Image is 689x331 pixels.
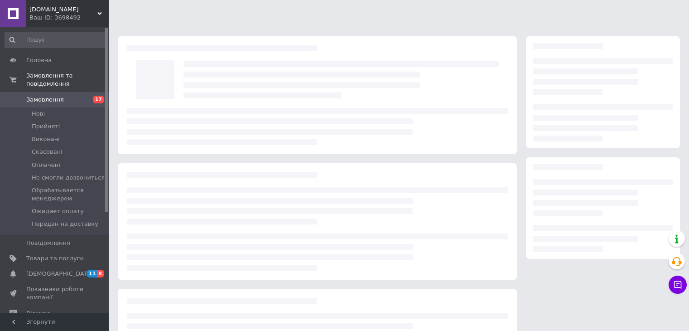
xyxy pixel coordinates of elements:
span: Прийняті [32,122,60,131]
span: Нові [32,110,45,118]
span: 11 [87,270,97,277]
span: Не смогли дозвониться [32,174,105,182]
span: Товари та послуги [26,254,84,263]
span: 17 [93,96,104,103]
span: Показники роботи компанії [26,285,84,302]
div: Ваш ID: 3698492 [29,14,109,22]
input: Пошук [5,32,107,48]
button: Чат з покупцем [669,276,687,294]
span: [DEMOGRAPHIC_DATA] [26,270,93,278]
span: Передан на доставку [32,220,98,228]
span: Обрабатывается менеджером [32,186,106,203]
span: Замовлення [26,96,64,104]
span: Ожидает оплату [32,207,84,215]
span: Виконані [32,135,60,143]
span: 8 [97,270,104,277]
span: Відгуки [26,309,50,317]
span: Скасовані [32,148,63,156]
span: Оплачені [32,161,60,169]
span: Головна [26,56,52,64]
span: eriksann.com.ua [29,5,97,14]
span: Замовлення та повідомлення [26,72,109,88]
span: Повідомлення [26,239,70,247]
